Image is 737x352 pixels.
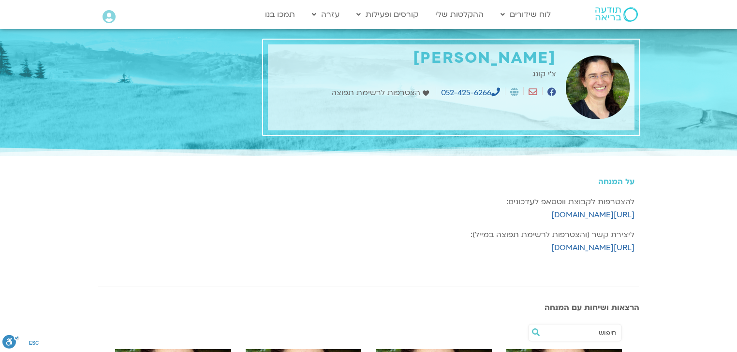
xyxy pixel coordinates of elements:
[595,7,638,22] img: תודעה בריאה
[352,5,423,24] a: קורסים ופעילות
[551,242,634,253] a: [URL][DOMAIN_NAME]
[551,210,634,220] a: [URL][DOMAIN_NAME]
[98,303,639,312] h3: הרצאות ושיחות עם המנחה
[331,86,431,99] a: הצטרפות לרשימת תפוצה
[496,5,556,24] a: לוח שידורים
[273,70,556,78] h2: צ'י קונג
[273,49,556,67] h1: [PERSON_NAME]
[543,324,617,341] input: חיפוש
[441,87,500,98] a: 052-425-6266
[268,196,634,222] p: להצטרפות לקבוצת ווטסאפ לעדכונים:
[260,5,300,24] a: תמכו בנו
[331,86,423,99] span: הצטרפות לרשימת תפוצה
[307,5,344,24] a: עזרה
[268,228,634,254] p: ליצירת קשר (והצטרפות לרשימת תפוצה במייל):
[268,177,634,186] h5: על המנחה
[430,5,488,24] a: ההקלטות שלי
